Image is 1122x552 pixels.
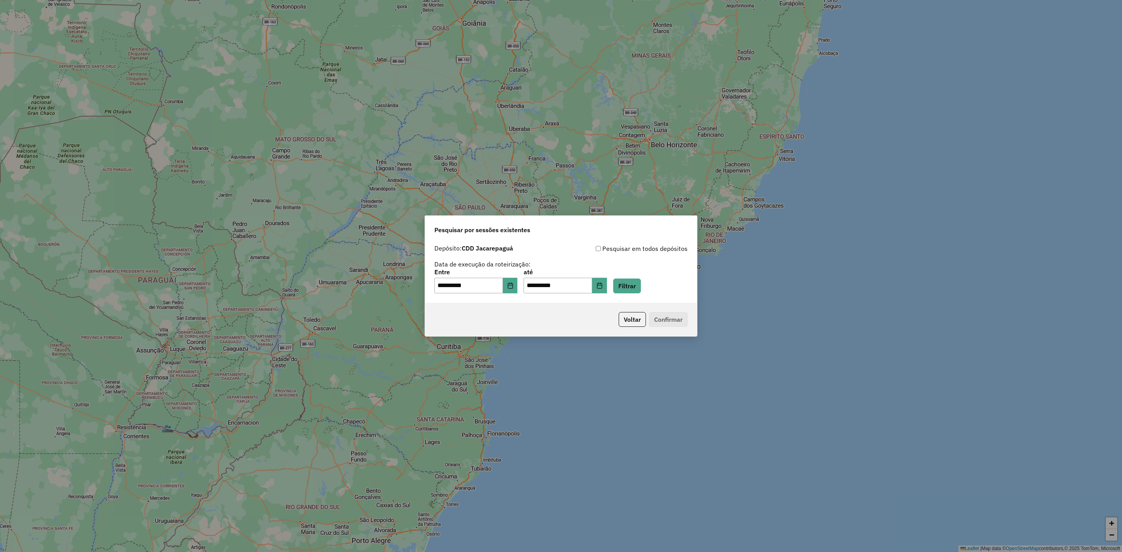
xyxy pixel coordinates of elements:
label: Depósito: [434,243,513,253]
button: Voltar [619,312,646,327]
label: até [524,267,607,277]
button: Choose Date [592,278,607,293]
label: Entre [434,267,517,277]
button: Choose Date [503,278,518,293]
button: Filtrar [613,279,641,293]
span: Pesquisar por sessões existentes [434,225,530,235]
div: Pesquisar em todos depósitos [561,244,688,253]
label: Data de execução da roteirização: [434,259,531,269]
strong: CDD Jacarepaguá [462,244,513,252]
